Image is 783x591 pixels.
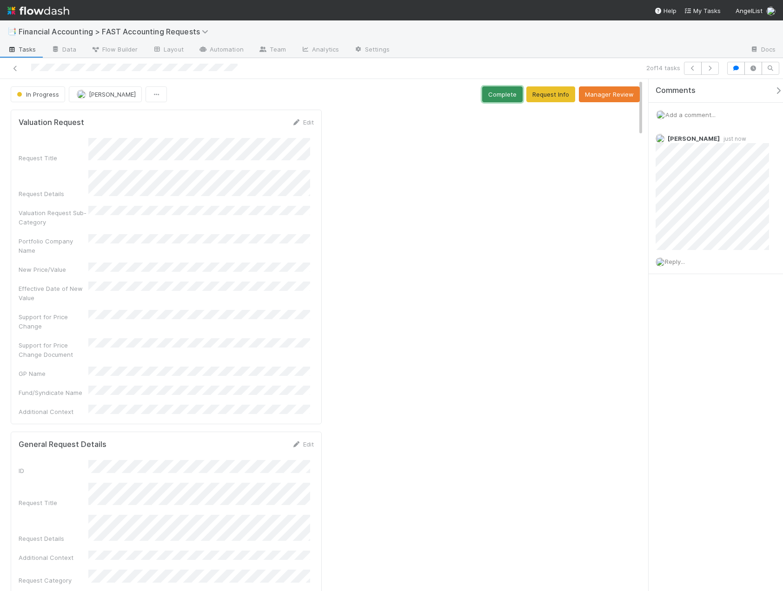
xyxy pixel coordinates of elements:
img: avatar_c0d2ec3f-77e2-40ea-8107-ee7bdb5edede.png [656,257,665,267]
a: Edit [292,118,314,126]
span: just now [720,135,746,142]
div: Request Category [19,576,88,585]
div: Help [654,6,677,15]
a: Analytics [293,43,346,58]
button: [PERSON_NAME] [69,86,142,102]
a: Docs [743,43,783,58]
div: Support for Price Change Document [19,341,88,359]
span: AngelList [736,7,763,14]
div: Request Title [19,153,88,163]
img: logo-inverted-e16ddd16eac7371096b0.svg [7,3,69,19]
span: 📑 [7,27,17,35]
a: Automation [191,43,251,58]
div: Additional Context [19,407,88,416]
a: Flow Builder [84,43,145,58]
span: Reply... [665,258,685,265]
span: In Progress [15,91,59,98]
span: Tasks [7,45,36,54]
a: My Tasks [684,6,721,15]
span: [PERSON_NAME] [89,91,136,98]
h5: Valuation Request [19,118,84,127]
div: Valuation Request Sub-Category [19,208,88,227]
img: avatar_c0d2ec3f-77e2-40ea-8107-ee7bdb5edede.png [656,110,665,119]
span: 2 of 14 tasks [646,63,680,72]
div: Request Title [19,498,88,507]
button: Manager Review [579,86,640,102]
span: Financial Accounting > FAST Accounting Requests [19,27,213,36]
button: In Progress [11,86,65,102]
span: Add a comment... [665,111,716,118]
a: Data [44,43,84,58]
div: Effective Date of New Value [19,284,88,302]
div: Request Details [19,534,88,543]
div: Additional Context [19,553,88,562]
button: Complete [482,86,523,102]
div: Support for Price Change [19,312,88,331]
div: Portfolio Company Name [19,236,88,255]
a: Edit [292,440,314,448]
div: New Price/Value [19,265,88,274]
img: avatar_c0d2ec3f-77e2-40ea-8107-ee7bdb5edede.png [766,7,776,16]
img: avatar_c0d2ec3f-77e2-40ea-8107-ee7bdb5edede.png [656,134,665,143]
span: [PERSON_NAME] [668,135,720,142]
a: Team [251,43,293,58]
span: Comments [656,86,696,95]
button: Request Info [526,86,575,102]
span: Flow Builder [91,45,138,54]
img: avatar_c0d2ec3f-77e2-40ea-8107-ee7bdb5edede.png [77,90,86,99]
a: Layout [145,43,191,58]
div: Request Details [19,189,88,198]
div: GP Name [19,369,88,378]
div: Fund/Syndicate Name [19,388,88,397]
div: ID [19,466,88,475]
span: My Tasks [684,7,721,14]
h5: General Request Details [19,440,106,449]
a: Settings [346,43,397,58]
